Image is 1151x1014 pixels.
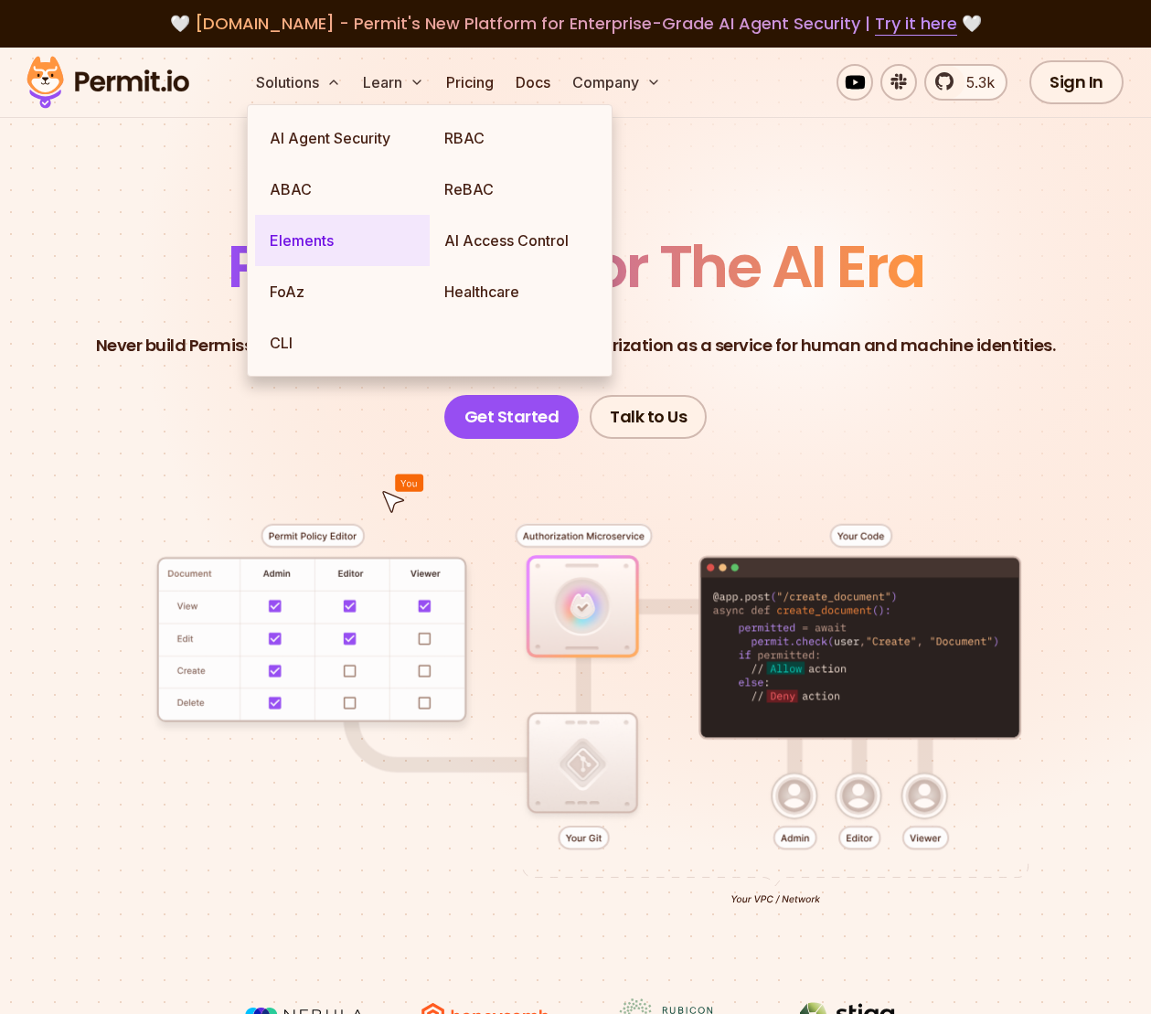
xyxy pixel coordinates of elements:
a: Get Started [444,395,580,439]
a: 5.3k [924,64,1007,101]
a: RBAC [430,112,604,164]
a: ABAC [255,164,430,215]
button: Solutions [249,64,348,101]
a: CLI [255,317,430,368]
a: Docs [508,64,558,101]
a: Healthcare [430,266,604,317]
span: Permissions for The AI Era [228,226,924,307]
a: Talk to Us [590,395,707,439]
a: Try it here [875,12,957,36]
span: [DOMAIN_NAME] - Permit's New Platform for Enterprise-Grade AI Agent Security | [195,12,957,35]
a: Sign In [1029,60,1124,104]
a: AI Access Control [430,215,604,266]
div: 🤍 🤍 [44,11,1107,37]
button: Learn [356,64,432,101]
a: ReBAC [430,164,604,215]
a: Pricing [439,64,501,101]
p: Never build Permissions again. Zero-latency fine-grained authorization as a service for human and... [96,333,1056,358]
button: Company [565,64,668,101]
a: Elements [255,215,430,266]
a: FoAz [255,266,430,317]
a: AI Agent Security [255,112,430,164]
span: 5.3k [955,71,995,93]
img: Permit logo [18,51,197,113]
